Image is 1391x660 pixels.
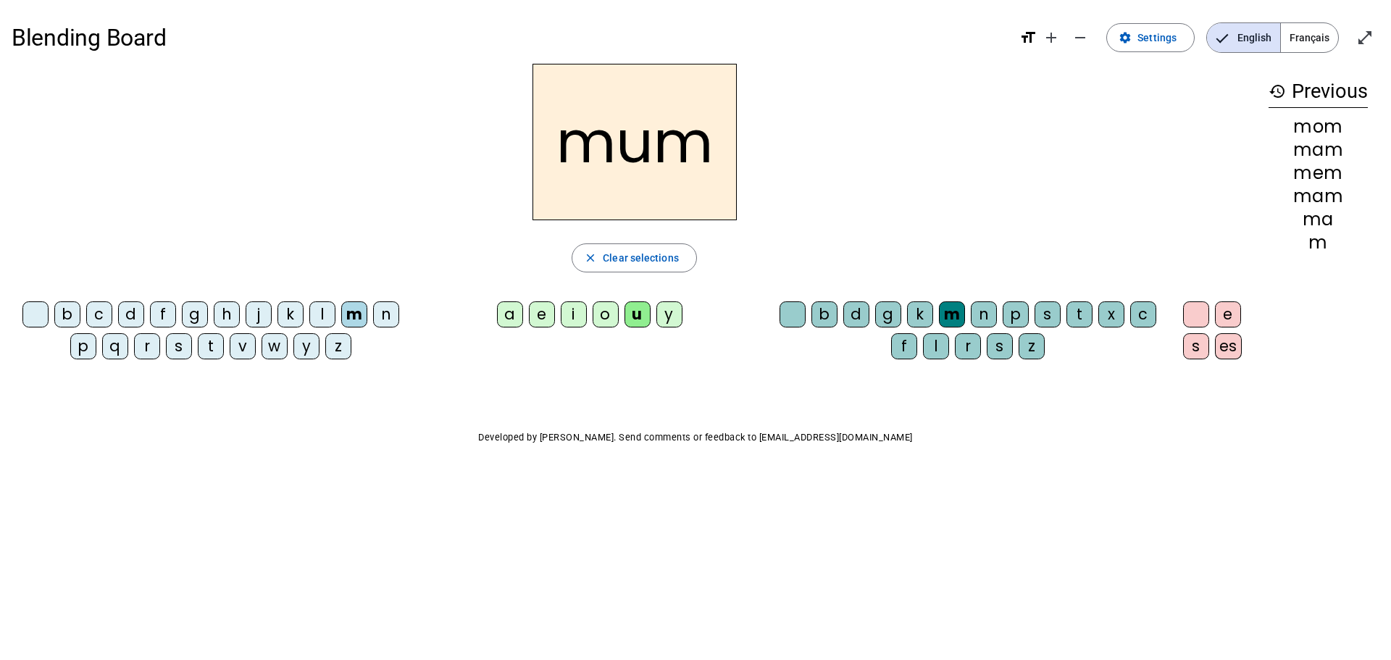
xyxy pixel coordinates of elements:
div: l [309,301,335,327]
div: m [341,301,367,327]
p: Developed by [PERSON_NAME]. Send comments or feedback to [EMAIL_ADDRESS][DOMAIN_NAME] [12,429,1379,446]
div: b [54,301,80,327]
div: t [198,333,224,359]
mat-icon: open_in_full [1356,29,1374,46]
div: t [1066,301,1093,327]
div: e [529,301,555,327]
div: z [1019,333,1045,359]
div: j [246,301,272,327]
div: q [102,333,128,359]
div: c [1130,301,1156,327]
div: f [891,333,917,359]
div: i [561,301,587,327]
button: Enter full screen [1350,23,1379,52]
div: p [70,333,96,359]
div: n [373,301,399,327]
div: m [1269,234,1368,251]
mat-icon: add [1043,29,1060,46]
div: d [118,301,144,327]
div: n [971,301,997,327]
div: z [325,333,351,359]
div: k [277,301,304,327]
div: a [497,301,523,327]
div: s [987,333,1013,359]
button: Clear selections [572,243,697,272]
h1: Blending Board [12,14,1008,61]
mat-icon: format_size [1019,29,1037,46]
div: y [293,333,319,359]
div: s [166,333,192,359]
div: s [1035,301,1061,327]
div: x [1098,301,1124,327]
div: o [593,301,619,327]
div: p [1003,301,1029,327]
div: mam [1269,141,1368,159]
div: y [656,301,682,327]
h2: mum [532,64,737,220]
div: m [939,301,965,327]
div: s [1183,333,1209,359]
mat-button-toggle-group: Language selection [1206,22,1339,53]
button: Settings [1106,23,1195,52]
div: r [955,333,981,359]
div: d [843,301,869,327]
mat-icon: history [1269,83,1286,100]
div: c [86,301,112,327]
button: Decrease font size [1066,23,1095,52]
div: mam [1269,188,1368,205]
div: u [625,301,651,327]
div: f [150,301,176,327]
mat-icon: close [584,251,597,264]
div: w [262,333,288,359]
div: k [907,301,933,327]
mat-icon: settings [1119,31,1132,44]
div: es [1215,333,1242,359]
span: Français [1281,23,1338,52]
div: r [134,333,160,359]
span: English [1207,23,1280,52]
div: e [1215,301,1241,327]
span: Clear selections [603,249,679,267]
div: l [923,333,949,359]
div: g [182,301,208,327]
div: h [214,301,240,327]
div: ma [1269,211,1368,228]
div: g [875,301,901,327]
button: Increase font size [1037,23,1066,52]
h3: Previous [1269,75,1368,108]
div: b [811,301,837,327]
mat-icon: remove [1072,29,1089,46]
div: v [230,333,256,359]
div: mom [1269,118,1368,135]
span: Settings [1137,29,1177,46]
div: mem [1269,164,1368,182]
